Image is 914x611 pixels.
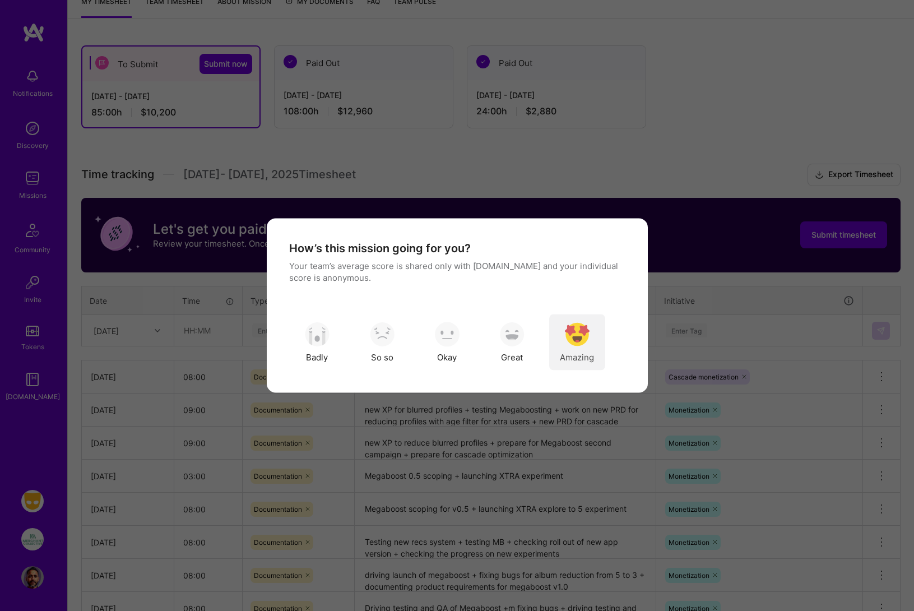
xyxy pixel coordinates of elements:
[305,322,330,346] img: soso
[306,351,328,363] span: Badly
[501,351,523,363] span: Great
[289,260,625,284] p: Your team’s average score is shared only with [DOMAIN_NAME] and your individual score is anonymous.
[560,351,594,363] span: Amazing
[370,322,395,346] img: soso
[267,219,648,393] div: modal
[500,322,525,346] img: soso
[371,351,393,363] span: So so
[289,241,471,256] h4: How’s this mission going for you?
[565,322,590,346] img: soso
[435,322,460,346] img: soso
[437,351,457,363] span: Okay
